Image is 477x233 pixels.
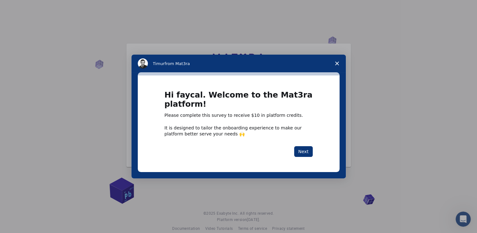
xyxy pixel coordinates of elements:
[13,4,35,10] span: Support
[165,112,313,119] div: Please complete this survey to receive $10 in platform credits.
[165,61,190,66] span: from Mat3ra
[294,146,313,157] button: Next
[153,61,165,66] span: Timur
[165,91,313,112] h1: Hi faycal. Welcome to the Mat3ra platform!
[138,58,148,69] img: Profile image for Timur
[165,125,313,136] div: It is designed to tailor the onboarding experience to make our platform better serve your needs 🙌
[328,55,346,72] span: Close survey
